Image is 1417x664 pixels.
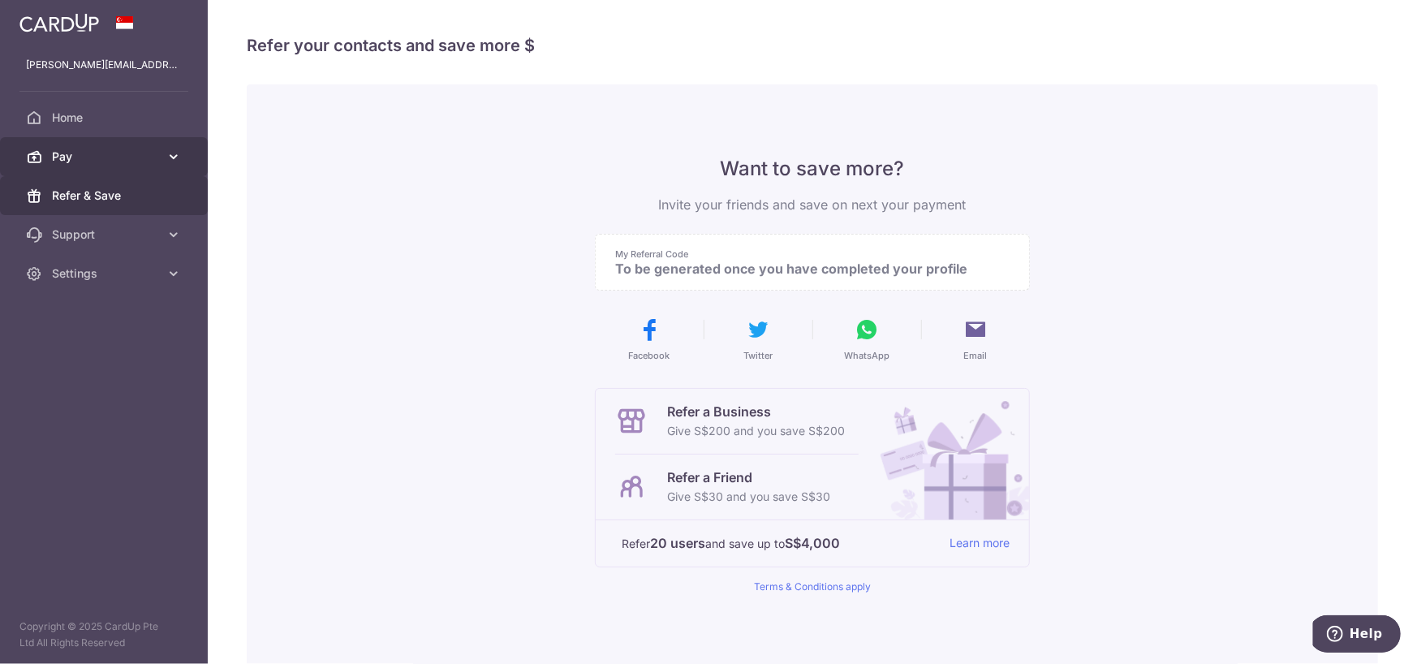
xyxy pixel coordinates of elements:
[1313,615,1401,656] iframe: Opens a widget where you can find more information
[629,349,670,362] span: Facebook
[865,389,1029,520] img: Refer
[928,317,1023,362] button: Email
[819,317,915,362] button: WhatsApp
[754,580,871,593] a: Terms & Conditions apply
[615,261,997,277] p: To be generated once you have completed your profile
[964,349,988,362] span: Email
[52,226,159,243] span: Support
[667,402,845,421] p: Refer a Business
[595,195,1030,214] p: Invite your friends and save on next your payment
[52,265,159,282] span: Settings
[37,11,70,26] span: Help
[52,110,159,126] span: Home
[667,468,830,487] p: Refer a Friend
[622,533,937,554] p: Refer and save up to
[615,248,997,261] p: My Referral Code
[19,13,99,32] img: CardUp
[667,487,830,507] p: Give S$30 and you save S$30
[650,533,705,553] strong: 20 users
[247,32,1378,58] h4: Refer your contacts and save more $
[743,349,773,362] span: Twitter
[52,188,159,204] span: Refer & Save
[950,533,1010,554] a: Learn more
[601,317,697,362] button: Facebook
[785,533,840,553] strong: S$4,000
[844,349,889,362] span: WhatsApp
[595,156,1030,182] p: Want to save more?
[52,149,159,165] span: Pay
[710,317,806,362] button: Twitter
[667,421,845,441] p: Give S$200 and you save S$200
[26,57,182,73] p: [PERSON_NAME][EMAIL_ADDRESS][DOMAIN_NAME]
